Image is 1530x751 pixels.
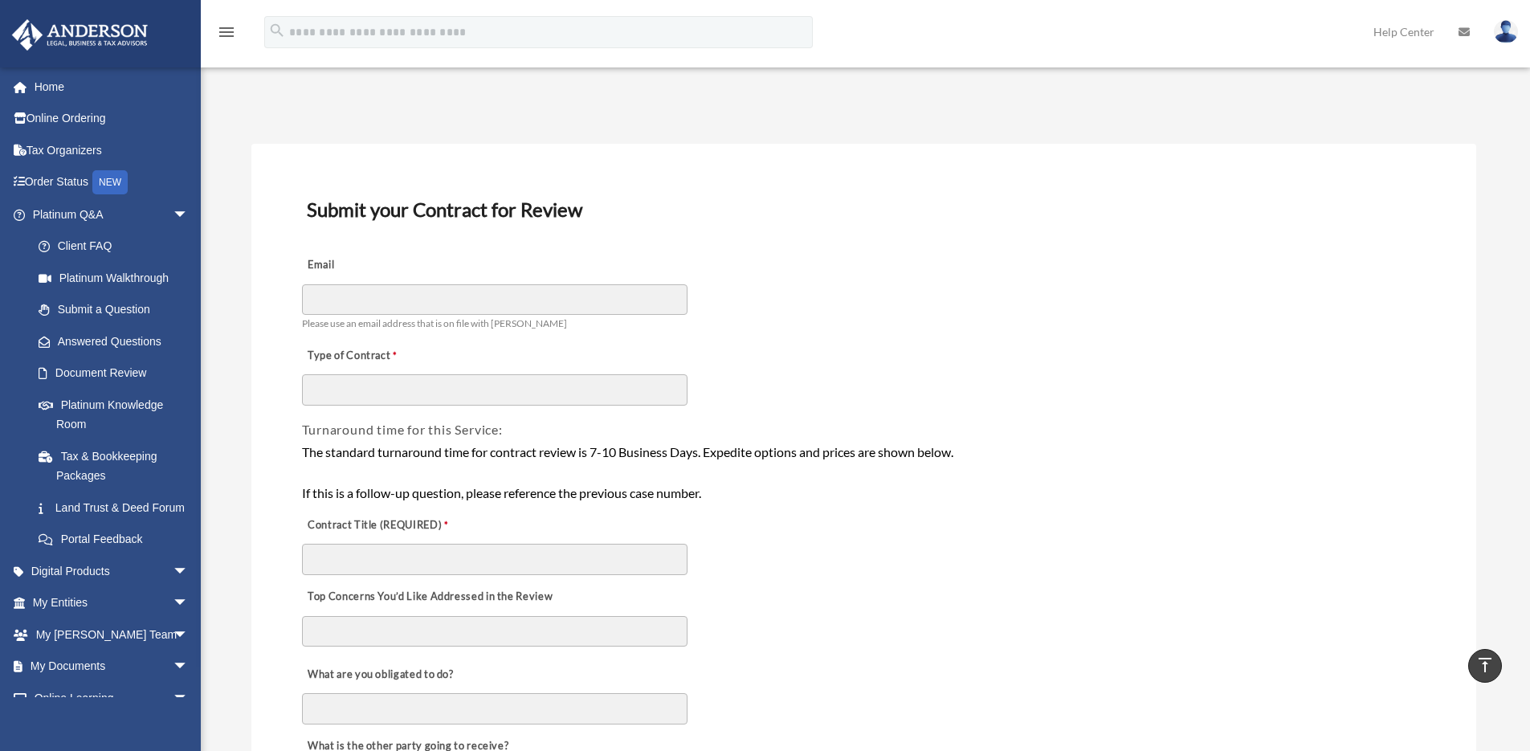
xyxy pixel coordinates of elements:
[11,618,213,651] a: My [PERSON_NAME] Teamarrow_drop_down
[22,325,213,357] a: Answered Questions
[302,255,463,277] label: Email
[11,198,213,231] a: Platinum Q&Aarrow_drop_down
[173,587,205,620] span: arrow_drop_down
[173,198,205,231] span: arrow_drop_down
[22,524,213,556] a: Portal Feedback
[11,555,213,587] a: Digital Productsarrow_drop_down
[1475,655,1495,675] i: vertical_align_top
[302,663,463,686] label: What are you obligated to do?
[22,357,205,390] a: Document Review
[11,103,213,135] a: Online Ordering
[1468,649,1502,683] a: vertical_align_top
[302,422,503,437] span: Turnaround time for this Service:
[217,22,236,42] i: menu
[173,555,205,588] span: arrow_drop_down
[11,587,213,619] a: My Entitiesarrow_drop_down
[302,586,557,608] label: Top Concerns You’d Like Addressed in the Review
[300,193,1427,227] h3: Submit your Contract for Review
[11,71,213,103] a: Home
[7,19,153,51] img: Anderson Advisors Platinum Portal
[22,262,213,294] a: Platinum Walkthrough
[92,170,128,194] div: NEW
[302,442,1426,504] div: The standard turnaround time for contract review is 7-10 Business Days. Expedite options and pric...
[173,618,205,651] span: arrow_drop_down
[302,514,463,537] label: Contract Title (REQUIRED)
[22,492,213,524] a: Land Trust & Deed Forum
[302,345,463,367] label: Type of Contract
[22,294,213,326] a: Submit a Question
[22,440,213,492] a: Tax & Bookkeeping Packages
[173,651,205,684] span: arrow_drop_down
[11,134,213,166] a: Tax Organizers
[22,389,213,440] a: Platinum Knowledge Room
[22,231,213,263] a: Client FAQ
[217,28,236,42] a: menu
[11,682,213,714] a: Online Learningarrow_drop_down
[173,682,205,715] span: arrow_drop_down
[302,317,567,329] span: Please use an email address that is on file with [PERSON_NAME]
[11,166,213,199] a: Order StatusNEW
[1494,20,1518,43] img: User Pic
[268,22,286,39] i: search
[11,651,213,683] a: My Documentsarrow_drop_down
